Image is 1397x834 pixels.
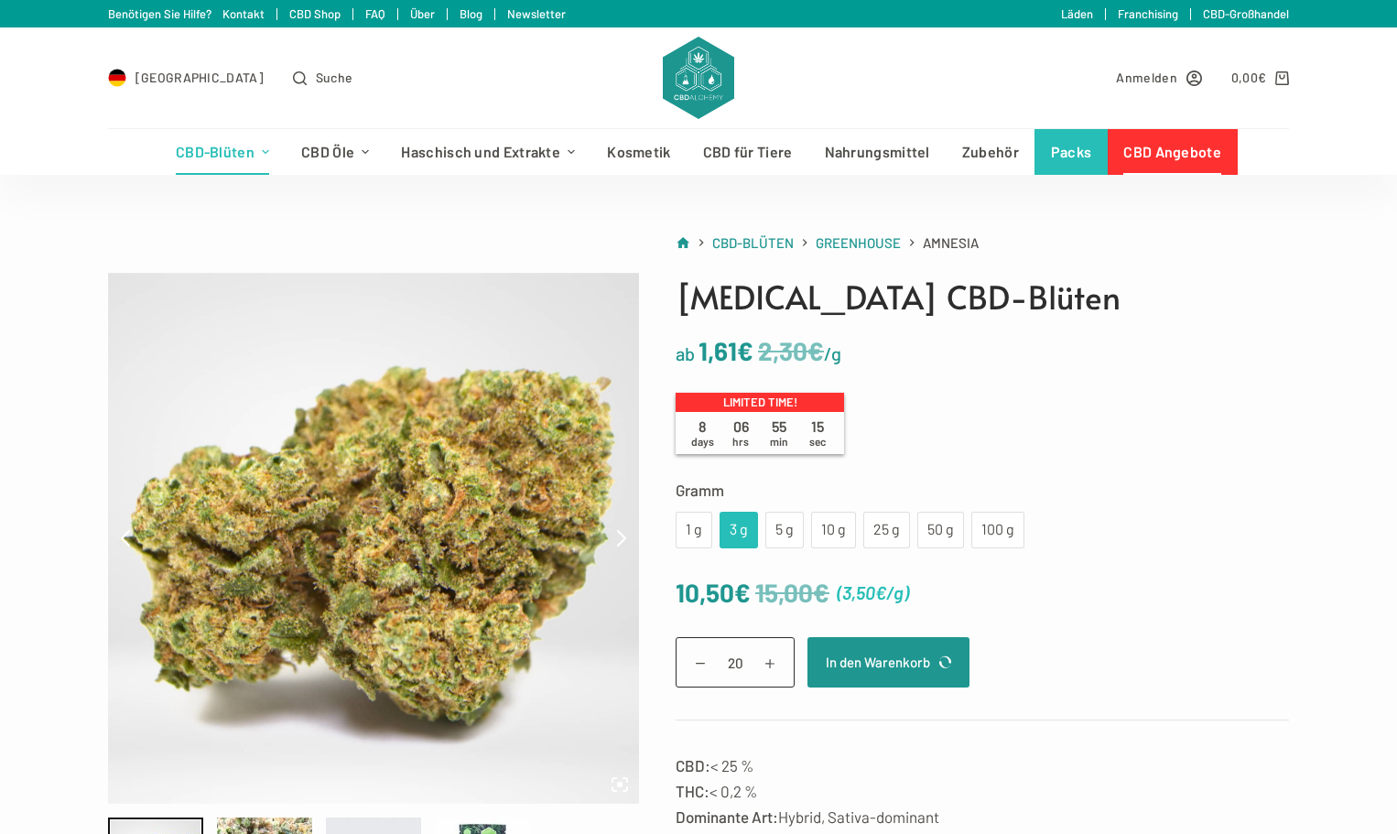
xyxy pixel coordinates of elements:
strong: CBD: [676,756,710,774]
span: ab [676,342,695,364]
div: 50 g [928,518,953,542]
a: Haschisch und Extrakte [385,129,591,175]
div: 100 g [982,518,1013,542]
div: 1 g [687,518,701,542]
span: € [807,335,824,366]
span: 15 [798,417,837,449]
bdi: 2,30 [758,335,824,366]
span: Greenhouse [816,234,901,251]
span: € [737,335,753,366]
a: Anmelden [1116,67,1201,88]
p: < 25 % < 0,2 % Hybrid, Sativa-dominant [676,753,1289,829]
a: CBD-Großhandel [1203,6,1289,21]
span: /g [886,581,904,603]
a: CBD-Blüten [712,232,794,255]
a: Kosmetik [591,129,687,175]
span: 06 [721,417,760,449]
span: hrs [732,435,749,448]
img: flowers-greenhouse-amnesia-product-v6 [108,273,639,804]
a: CBD Shop [289,6,341,21]
p: Limited time! [676,393,844,413]
a: FAQ [365,6,385,21]
bdi: 10,50 [676,577,751,608]
span: days [691,435,714,448]
a: Packs [1034,129,1108,175]
span: /g [824,342,841,364]
span: ( ) [837,578,909,608]
span: sec [809,435,826,448]
a: Select Country [108,67,264,88]
span: Anmelden [1116,67,1176,88]
img: DE Flag [108,69,126,87]
span: min [770,435,788,448]
h1: [MEDICAL_DATA] CBD-Blüten [676,273,1289,321]
span: € [875,581,886,603]
strong: THC: [676,782,709,800]
a: CBD Öle [286,129,385,175]
span: € [1258,70,1266,85]
a: Newsletter [507,6,566,21]
a: Blog [460,6,482,21]
a: Über [410,6,435,21]
strong: Dominante Art: [676,807,778,826]
div: 10 g [822,518,845,542]
a: CBD-Blüten [159,129,285,175]
span: [GEOGRAPHIC_DATA] [135,67,264,88]
span: Suche [316,67,353,88]
a: Franchising [1118,6,1178,21]
a: Zubehör [946,129,1034,175]
a: Benötigen Sie Hilfe? Kontakt [108,6,265,21]
div: 3 g [731,518,747,542]
span: 55 [760,417,798,449]
div: 5 g [776,518,793,542]
div: 25 g [874,518,899,542]
a: Läden [1061,6,1093,21]
a: CBD für Tiere [687,129,808,175]
a: Shopping cart [1231,67,1289,88]
span: 8 [683,417,721,449]
a: Greenhouse [816,232,901,255]
input: Produktmenge [676,637,795,688]
img: CBD Alchemy [663,37,734,119]
button: Open search form [293,67,352,88]
span: CBD-Blüten [712,234,794,251]
span: € [813,577,829,608]
nav: Header-Menü [159,129,1237,175]
a: CBD Angebote [1108,129,1238,175]
bdi: 1,61 [698,335,753,366]
span: € [734,577,751,608]
label: Gramm [676,477,1289,503]
bdi: 3,50 [842,581,886,603]
a: Nahrungsmittel [808,129,946,175]
bdi: 15,00 [755,577,829,608]
span: Amnesia [923,232,979,255]
bdi: 0,00 [1231,70,1267,85]
button: In den Warenkorb [807,637,969,688]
